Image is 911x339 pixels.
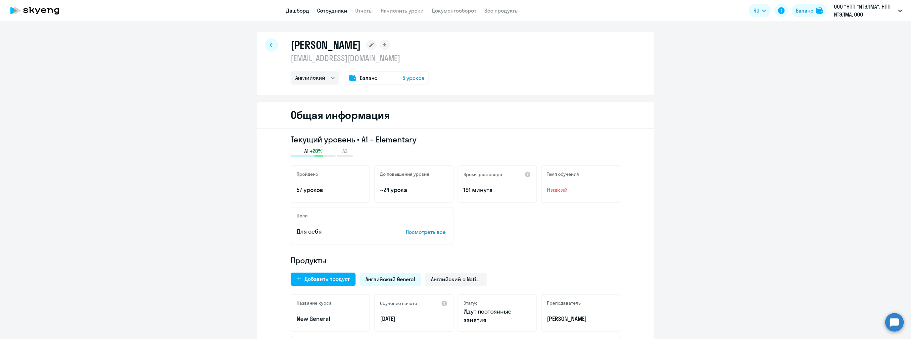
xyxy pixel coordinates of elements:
[432,7,476,14] a: Документооборот
[816,7,823,14] img: balance
[355,7,373,14] a: Отчеты
[547,315,614,323] p: [PERSON_NAME]
[305,275,350,283] div: Добавить продукт
[484,7,519,14] a: Все продукты
[796,7,813,15] div: Баланс
[297,300,332,306] h5: Название курса
[463,307,531,324] p: Идут постоянные занятия
[291,38,361,52] h1: [PERSON_NAME]
[381,7,424,14] a: Начислить уроки
[380,315,448,323] p: [DATE]
[834,3,895,19] p: ООО "НПП "ИТЭЛМА", НПП ИТЭЛМА, ООО
[291,273,356,286] button: Добавить продукт
[749,4,771,17] button: RU
[342,147,348,155] span: A2
[286,7,309,14] a: Дашборд
[310,147,322,155] span: +20%
[304,147,309,155] span: A1
[360,74,377,82] span: Баланс
[291,255,620,266] h4: Продукты
[297,171,318,177] h5: Пройдено
[317,7,347,14] a: Сотрудники
[297,315,364,323] p: New General
[547,300,581,306] h5: Преподаватель
[380,186,448,194] p: ~24 урока
[753,7,759,15] span: RU
[463,171,502,177] h5: Время разговора
[792,4,827,17] button: Балансbalance
[431,276,481,283] span: Английский с Native
[380,300,417,306] h5: Обучение начато
[831,3,905,19] button: ООО "НПП "ИТЭЛМА", НПП ИТЭЛМА, ООО
[291,53,429,63] p: [EMAIL_ADDRESS][DOMAIN_NAME]
[297,186,364,194] p: 57 уроков
[297,213,308,219] h5: Цели
[463,300,478,306] h5: Статус
[297,227,385,236] p: Для себя
[291,134,620,145] h3: Текущий уровень • A1 – Elementary
[547,186,614,194] span: Низкий
[291,108,390,122] h2: Общая информация
[463,186,531,194] p: 191 минута
[547,171,579,177] h5: Темп обучения
[403,74,424,82] span: 5 уроков
[380,171,429,177] h5: До повышения уровня
[365,276,415,283] span: Английский General
[406,228,448,236] p: Посмотреть все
